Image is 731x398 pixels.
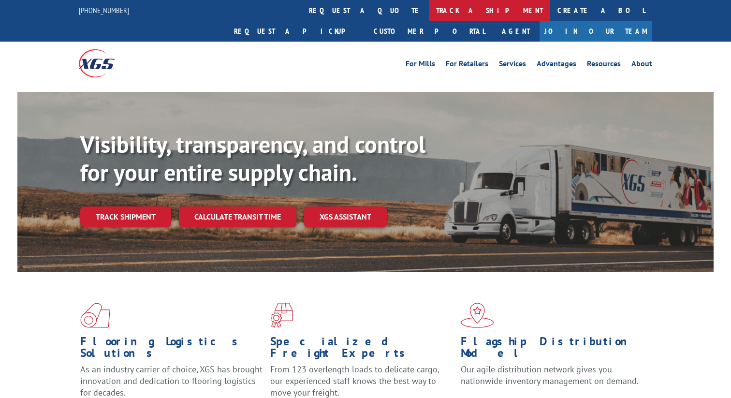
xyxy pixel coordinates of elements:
[537,60,576,71] a: Advantages
[179,206,296,227] a: Calculate transit time
[446,60,488,71] a: For Retailers
[79,5,129,15] a: [PHONE_NUMBER]
[499,60,526,71] a: Services
[461,364,639,386] span: Our agile distribution network gives you nationwide inventory management on demand.
[587,60,621,71] a: Resources
[461,303,494,328] img: xgs-icon-flagship-distribution-model-red
[80,206,171,227] a: Track shipment
[366,21,492,42] a: Customer Portal
[406,60,435,71] a: For Mills
[227,21,366,42] a: Request a pickup
[492,21,540,42] a: Agent
[540,21,652,42] a: Join Our Team
[80,364,263,398] span: As an industry carrier of choice, XGS has brought innovation and dedication to flooring logistics...
[461,336,643,364] h1: Flagship Distribution Model
[80,336,263,364] h1: Flooring Logistics Solutions
[80,129,425,187] b: Visibility, transparency, and control for your entire supply chain.
[304,206,387,227] a: XGS ASSISTANT
[270,303,293,328] img: xgs-icon-focused-on-flooring-red
[270,336,453,364] h1: Specialized Freight Experts
[631,60,652,71] a: About
[80,303,110,328] img: xgs-icon-total-supply-chain-intelligence-red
